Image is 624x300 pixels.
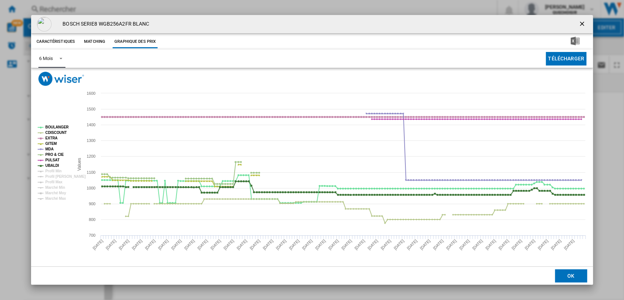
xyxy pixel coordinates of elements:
[87,154,95,158] tspan: 1200
[31,15,593,285] md-dialog: Product popup
[118,239,130,251] tspan: [DATE]
[571,37,579,45] img: excel-24x24.png
[87,107,95,111] tspan: 1500
[555,269,587,282] button: OK
[38,72,84,86] img: logo_wiser_300x94.png
[578,20,587,29] ng-md-icon: getI18NText('BUTTONS.CLOSE_DIALOG')
[92,239,104,251] tspan: [DATE]
[79,35,111,48] button: Matching
[89,202,95,206] tspan: 900
[249,239,261,251] tspan: [DATE]
[524,239,536,251] tspan: [DATE]
[87,186,95,190] tspan: 1000
[59,20,149,28] h4: BOSCH SERIE8 WGB256A2FR BLANC
[367,239,379,251] tspan: [DATE]
[131,239,143,251] tspan: [DATE]
[537,239,549,251] tspan: [DATE]
[314,239,326,251] tspan: [DATE]
[393,239,405,251] tspan: [DATE]
[288,239,300,251] tspan: [DATE]
[432,239,444,251] tspan: [DATE]
[301,239,313,251] tspan: [DATE]
[45,175,86,179] tspan: Profil [PERSON_NAME]
[45,147,53,151] tspan: MDA
[445,239,457,251] tspan: [DATE]
[45,131,67,135] tspan: CDISCOUNT
[45,136,57,140] tspan: EXTRA
[37,17,52,31] img: 4242005492718_1_600.jpg
[328,239,340,251] tspan: [DATE]
[197,239,209,251] tspan: [DATE]
[341,239,353,251] tspan: [DATE]
[87,170,95,175] tspan: 1100
[275,239,287,251] tspan: [DATE]
[380,239,392,251] tspan: [DATE]
[89,233,95,237] tspan: 700
[89,217,95,222] tspan: 800
[45,196,66,200] tspan: Marché Max
[262,239,274,251] tspan: [DATE]
[559,35,591,48] button: Télécharger au format Excel
[210,239,222,251] tspan: [DATE]
[77,158,82,170] tspan: Values
[157,239,169,251] tspan: [DATE]
[498,239,510,251] tspan: [DATE]
[472,239,484,251] tspan: [DATE]
[87,138,95,143] tspan: 1300
[113,35,158,48] button: Graphique des prix
[87,91,95,95] tspan: 1600
[223,239,235,251] tspan: [DATE]
[45,180,63,184] tspan: Profil Max
[45,164,59,168] tspan: UBALDI
[546,52,586,65] button: Télécharger
[511,239,523,251] tspan: [DATE]
[45,191,66,195] tspan: Marché Moy
[87,123,95,127] tspan: 1400
[575,17,590,31] button: getI18NText('BUTTONS.CLOSE_DIALOG')
[39,56,53,61] div: 6 Mois
[45,169,62,173] tspan: Profil Min
[45,185,65,190] tspan: Marché Min
[563,239,575,251] tspan: [DATE]
[550,239,562,251] tspan: [DATE]
[35,35,77,48] button: Caractéristiques
[105,239,117,251] tspan: [DATE]
[458,239,470,251] tspan: [DATE]
[419,239,431,251] tspan: [DATE]
[170,239,182,251] tspan: [DATE]
[184,239,196,251] tspan: [DATE]
[45,158,60,162] tspan: PULSAT
[144,239,156,251] tspan: [DATE]
[485,239,497,251] tspan: [DATE]
[45,125,69,129] tspan: BOULANGER
[406,239,418,251] tspan: [DATE]
[45,142,57,146] tspan: GITEM
[236,239,248,251] tspan: [DATE]
[45,153,64,157] tspan: PRO & CIE
[354,239,366,251] tspan: [DATE]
